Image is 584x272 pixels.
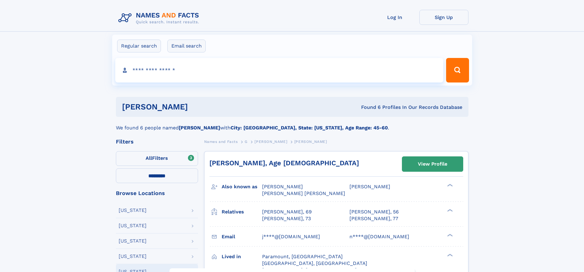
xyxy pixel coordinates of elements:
[222,182,262,192] h3: Also known as
[116,10,204,26] img: Logo Names and Facts
[446,183,453,187] div: ❯
[119,208,147,213] div: [US_STATE]
[222,251,262,262] h3: Lived in
[254,140,287,144] span: [PERSON_NAME]
[117,40,161,52] label: Regular search
[370,10,419,25] a: Log In
[167,40,206,52] label: Email search
[116,151,198,166] label: Filters
[231,125,388,131] b: City: [GEOGRAPHIC_DATA], State: [US_STATE], Age Range: 45-60
[116,117,468,132] div: We found 6 people named with .
[179,125,220,131] b: [PERSON_NAME]
[222,207,262,217] h3: Relatives
[115,58,444,82] input: search input
[262,254,343,259] span: Paramount, [GEOGRAPHIC_DATA]
[254,138,287,145] a: [PERSON_NAME]
[274,104,462,111] div: Found 6 Profiles In Our Records Database
[446,58,469,82] button: Search Button
[262,184,303,190] span: [PERSON_NAME]
[146,155,152,161] span: All
[446,233,453,237] div: ❯
[119,254,147,259] div: [US_STATE]
[419,10,468,25] a: Sign Up
[245,140,248,144] span: G
[446,253,453,257] div: ❯
[418,157,447,171] div: View Profile
[122,103,275,111] h1: [PERSON_NAME]
[222,232,262,242] h3: Email
[402,157,463,171] a: View Profile
[119,223,147,228] div: [US_STATE]
[349,209,399,215] a: [PERSON_NAME], 56
[119,239,147,243] div: [US_STATE]
[116,139,198,144] div: Filters
[245,138,248,145] a: G
[262,260,367,266] span: [GEOGRAPHIC_DATA], [GEOGRAPHIC_DATA]
[446,208,453,212] div: ❯
[294,140,327,144] span: [PERSON_NAME]
[262,209,312,215] a: [PERSON_NAME], 69
[116,190,198,196] div: Browse Locations
[349,184,390,190] span: [PERSON_NAME]
[262,190,345,196] span: [PERSON_NAME] [PERSON_NAME]
[262,215,311,222] a: [PERSON_NAME], 73
[204,138,238,145] a: Names and Facts
[209,159,359,167] a: [PERSON_NAME], Age [DEMOGRAPHIC_DATA]
[349,215,398,222] a: [PERSON_NAME], 77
